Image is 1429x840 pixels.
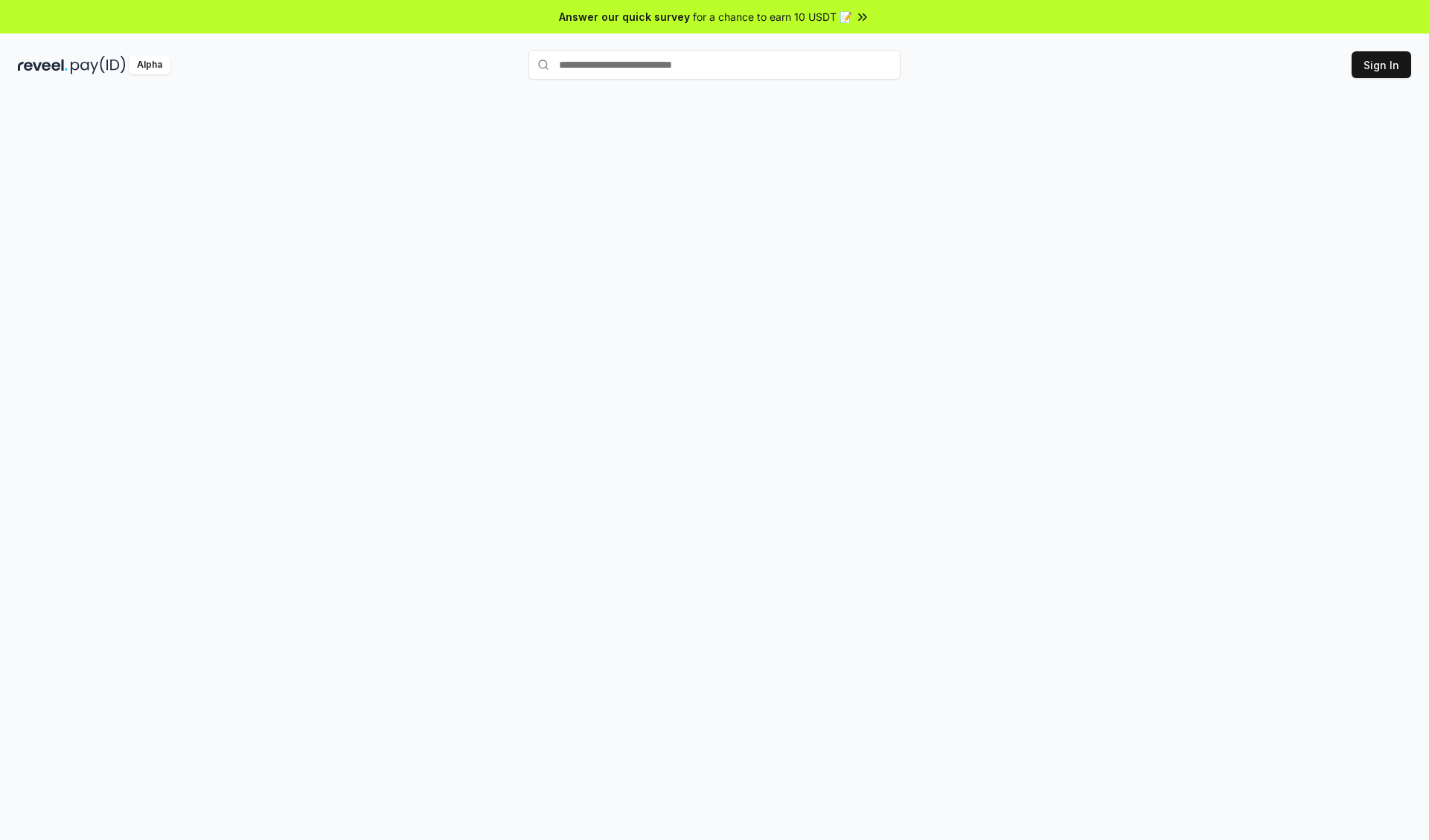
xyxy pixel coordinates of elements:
span: for a chance to earn 10 USDT 📝 [693,9,852,25]
div: Alpha [129,56,170,74]
img: pay_id [71,56,126,74]
span: Answer our quick survey [559,9,690,25]
img: reveel_dark [18,56,68,74]
button: Sign In [1352,51,1411,78]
